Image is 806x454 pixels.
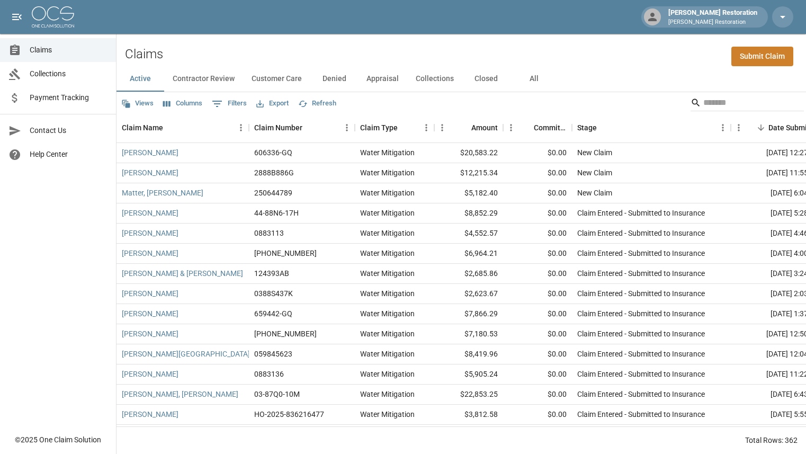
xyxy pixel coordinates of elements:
div: Water Mitigation [360,328,415,339]
button: Menu [233,120,249,136]
div: 059845623 [254,349,292,359]
div: 2888B886G [254,167,294,178]
div: [PERSON_NAME] Restoration [664,7,762,26]
div: New Claim [577,147,612,158]
div: $12,215.34 [434,163,503,183]
div: Amount [471,113,498,143]
div: Water Mitigation [360,248,415,259]
div: $2,879.75 [434,425,503,445]
div: $0.00 [503,264,572,284]
div: $2,623.67 [434,284,503,304]
button: Active [117,66,164,92]
div: Water Mitigation [360,288,415,299]
div: $0.00 [503,284,572,304]
a: [PERSON_NAME] [122,147,178,158]
a: [PERSON_NAME] [122,167,178,178]
h2: Claims [125,47,163,62]
div: dynamic tabs [117,66,806,92]
div: 0883113 [254,228,284,238]
div: Water Mitigation [360,147,415,158]
div: Committed Amount [503,113,572,143]
div: Water Mitigation [360,369,415,379]
button: Menu [339,120,355,136]
button: Sort [456,120,471,135]
div: New Claim [577,167,612,178]
a: [PERSON_NAME][GEOGRAPHIC_DATA] [122,349,250,359]
button: Menu [731,120,747,136]
div: Claim Entered - Submitted to Insurance [577,308,705,319]
div: $0.00 [503,385,572,405]
span: Contact Us [30,125,108,136]
a: [PERSON_NAME], [PERSON_NAME] [122,389,238,399]
div: $2,685.86 [434,264,503,284]
span: Payment Tracking [30,92,108,103]
div: 0388S437K [254,288,293,299]
button: Menu [715,120,731,136]
button: Closed [462,66,510,92]
div: Water Mitigation [360,268,415,279]
div: New Claim [577,188,612,198]
p: [PERSON_NAME] Restoration [668,18,757,27]
button: Menu [418,120,434,136]
button: Menu [503,120,519,136]
div: Water Mitigation [360,208,415,218]
div: Claim Entered - Submitted to Insurance [577,288,705,299]
div: Committed Amount [534,113,567,143]
button: Collections [407,66,462,92]
div: $3,812.58 [434,405,503,425]
div: $4,552.57 [434,224,503,244]
div: Water Mitigation [360,188,415,198]
div: Water Mitigation [360,228,415,238]
div: 250644789 [254,188,292,198]
div: Stage [572,113,731,143]
a: [PERSON_NAME] & [PERSON_NAME] [122,268,243,279]
div: Claim Number [254,113,302,143]
div: $5,905.24 [434,364,503,385]
button: Select columns [160,95,205,112]
div: $0.00 [503,163,572,183]
div: 01-009-126102 [254,248,317,259]
button: open drawer [6,6,28,28]
button: Refresh [295,95,339,112]
div: Amount [434,113,503,143]
button: Sort [519,120,534,135]
div: Claim Entered - Submitted to Insurance [577,208,705,218]
div: 659442-GQ [254,308,292,319]
div: $0.00 [503,143,572,163]
a: Matter, [PERSON_NAME] [122,188,203,198]
span: Help Center [30,149,108,160]
button: Denied [310,66,358,92]
a: [PERSON_NAME] [122,369,178,379]
div: Claim Name [117,113,249,143]
a: [PERSON_NAME] [122,328,178,339]
div: © 2025 One Claim Solution [15,434,101,445]
button: Customer Care [243,66,310,92]
button: Appraisal [358,66,407,92]
a: [PERSON_NAME] [122,228,178,238]
button: Sort [398,120,413,135]
a: [PERSON_NAME] [122,288,178,299]
div: 03-87Q0-10M [254,389,300,399]
div: $6,964.21 [434,244,503,264]
div: 0883136 [254,369,284,379]
button: Show filters [209,95,249,112]
div: Water Mitigation [360,349,415,359]
div: Water Mitigation [360,409,415,420]
a: [PERSON_NAME] [122,208,178,218]
div: 606336-GQ [254,147,292,158]
div: HO-2025-836216477 [254,409,324,420]
button: Export [254,95,291,112]
div: Total Rows: 362 [745,435,798,446]
div: Claim Entered - Submitted to Insurance [577,268,705,279]
div: Claim Entered - Submitted to Insurance [577,409,705,420]
img: ocs-logo-white-transparent.png [32,6,74,28]
div: Claim Type [360,113,398,143]
div: Claim Entered - Submitted to Insurance [577,228,705,238]
span: Claims [30,44,108,56]
div: Claim Entered - Submitted to Insurance [577,248,705,259]
div: Claim Entered - Submitted to Insurance [577,369,705,379]
div: $0.00 [503,224,572,244]
button: Menu [434,120,450,136]
button: Contractor Review [164,66,243,92]
span: Collections [30,68,108,79]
